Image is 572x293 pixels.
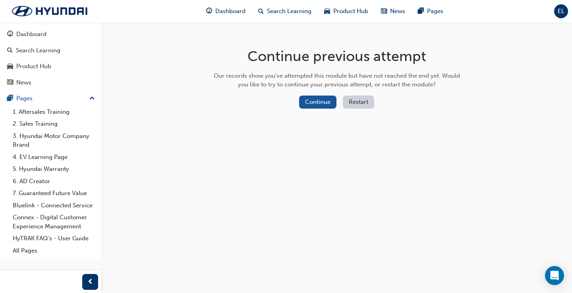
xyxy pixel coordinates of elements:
div: Product Hub [16,62,51,71]
a: Connex - Digital Customer Experience Management [10,211,98,232]
a: Search Learning [3,43,98,58]
span: Search Learning [267,7,311,16]
a: 6. AD Creator [10,175,98,188]
button: DashboardSearch LearningProduct HubNews [3,25,98,91]
a: guage-iconDashboard [200,3,252,19]
a: car-iconProduct Hub [318,3,375,19]
a: news-iconNews [375,3,412,19]
div: News [16,78,31,87]
a: 2. Sales Training [10,118,98,130]
div: Our records show you've attempted this module but have not reached the end yet. Would you like to... [211,71,463,89]
a: Product Hub [3,59,98,74]
span: Pages [427,7,443,16]
a: 1. Aftersales Training [10,106,98,118]
div: Dashboard [16,30,46,39]
a: Dashboard [3,27,98,42]
button: Restart [343,96,374,109]
span: prev-icon [87,277,93,287]
h1: Continue previous attempt [211,48,463,65]
div: Open Intercom Messenger [545,266,564,285]
a: 7. Guaranteed Future Value [10,187,98,199]
span: car-icon [7,63,13,70]
span: news-icon [7,79,13,86]
div: Pages [16,94,33,103]
span: pages-icon [7,95,13,102]
a: All Pages [10,245,98,257]
button: Pages [3,91,98,106]
a: Bluelink - Connected Service [10,199,98,212]
a: pages-iconPages [412,3,450,19]
span: News [390,7,405,16]
button: Continue [299,96,336,109]
span: Product Hub [333,7,368,16]
a: HyTRAK FAQ's - User Guide [10,232,98,245]
div: Search Learning [16,46,60,55]
span: pages-icon [418,6,424,16]
span: car-icon [324,6,330,16]
a: search-iconSearch Learning [252,3,318,19]
button: EL [554,4,568,18]
a: News [3,75,98,90]
a: 4. EV Learning Page [10,151,98,163]
span: up-icon [89,94,95,104]
span: guage-icon [7,31,13,38]
span: news-icon [381,6,387,16]
span: EL [558,7,564,16]
span: Dashboard [215,7,245,16]
img: Trak [4,3,95,19]
span: search-icon [258,6,264,16]
span: search-icon [7,47,13,54]
a: 3. Hyundai Motor Company Brand [10,130,98,151]
a: 5. Hyundai Warranty [10,163,98,175]
span: guage-icon [206,6,212,16]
